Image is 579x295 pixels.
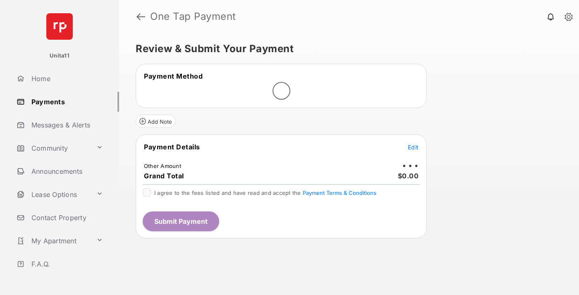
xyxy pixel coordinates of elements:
button: I agree to the fees listed and have read and accept the [303,189,376,196]
td: Other Amount [144,162,182,170]
a: Announcements [13,161,119,181]
a: Home [13,69,119,89]
h5: Review & Submit Your Payment [136,44,556,54]
strong: One Tap Payment [150,12,236,22]
button: Add Note [136,115,176,128]
span: Edit [408,144,419,151]
a: Community [13,138,93,158]
img: svg+xml;base64,PHN2ZyB4bWxucz0iaHR0cDovL3d3dy53My5vcmcvMjAwMC9zdmciIHdpZHRoPSI2NCIgaGVpZ2h0PSI2NC... [46,13,73,40]
a: My Apartment [13,231,93,251]
span: Payment Method [144,72,203,80]
button: Submit Payment [143,211,219,231]
span: $0.00 [398,172,419,180]
p: Unita11 [50,52,69,60]
a: Payments [13,92,119,112]
a: Contact Property [13,208,119,228]
button: Edit [408,143,419,151]
span: I agree to the fees listed and have read and accept the [154,189,376,196]
span: Payment Details [144,143,200,151]
span: Grand Total [144,172,184,180]
a: Messages & Alerts [13,115,119,135]
a: F.A.Q. [13,254,119,274]
a: Lease Options [13,185,93,204]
